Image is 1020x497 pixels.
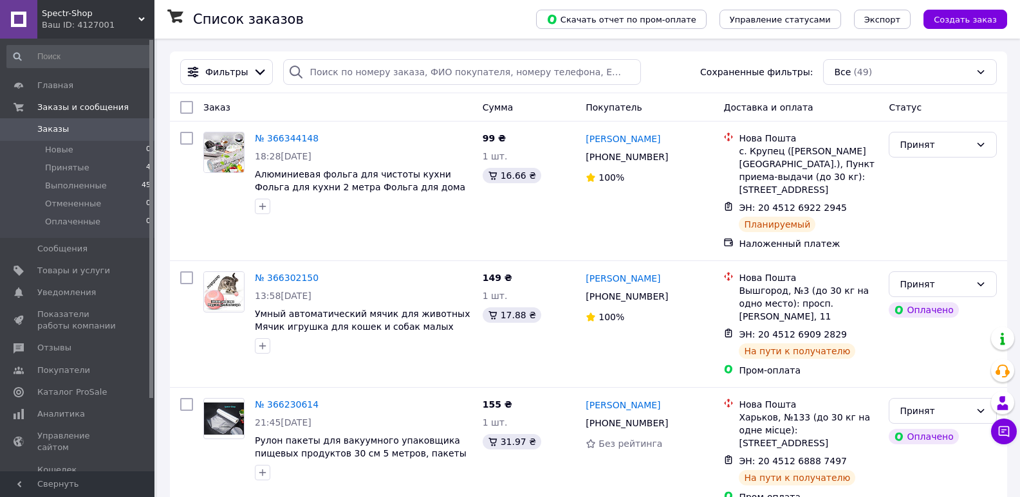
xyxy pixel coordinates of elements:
[37,464,119,487] span: Кошелек компании
[255,291,311,301] span: 13:58[DATE]
[598,438,662,449] span: Без рейтинга
[146,198,151,210] span: 0
[536,10,707,29] button: Скачать отчет по пром-оплате
[483,307,541,323] div: 17.88 ₴
[483,151,508,161] span: 1 шт.
[42,8,138,19] span: Spectr-Shop
[586,272,660,285] a: [PERSON_NAME]
[889,102,922,113] span: Статус
[900,277,970,291] div: Принят
[739,145,878,196] div: с. Крупец ([PERSON_NAME][GEOGRAPHIC_DATA].), Пункт приема-выдачи (до 30 кг): [STREET_ADDRESS]
[739,456,847,466] span: ЭН: 20 4512 6888 7497
[255,435,467,471] a: Рулон пакеты для вакуумного упаковщика пищевых продуктов 30 см 5 метров, пакеты вакумные SPECTR
[204,132,244,172] img: Фото товару
[483,417,508,428] span: 1 шт.
[730,15,831,24] span: Управление статусами
[483,273,512,283] span: 149 ₴
[483,102,514,113] span: Сумма
[146,144,151,156] span: 0
[37,287,96,298] span: Уведомления
[45,198,101,210] span: Отмененные
[193,12,304,27] h1: Список заказов
[586,102,642,113] span: Покупатель
[739,203,847,213] span: ЭН: 20 4512 6922 2945
[37,430,119,453] span: Управление сайтом
[739,470,855,485] div: На пути к получателю
[45,144,73,156] span: Новые
[37,386,107,398] span: Каталог ProSale
[37,309,119,332] span: Показатели работы компании
[739,343,855,359] div: На пути к получателю
[255,309,470,345] a: Умный автоматический мячик для животных Мячик игрушка для кошек и собак малых пород SPECTR
[598,172,624,183] span: 100%
[739,329,847,339] span: ЭН: 20 4512 6909 2829
[483,399,512,410] span: 155 ₴
[583,148,671,166] div: [PHONE_NUMBER]
[583,287,671,305] div: [PHONE_NUMBER]
[255,169,465,205] a: Алюминиевая фольга для чистоты кухни Фольга для кухни 2 метра Фольга для дома и кухни Защитная фо...
[483,133,506,143] span: 99 ₴
[719,10,841,29] button: Управление статусами
[889,429,958,444] div: Оплачено
[834,66,851,78] span: Все
[42,19,154,31] div: Ваш ID: 4127001
[146,216,151,228] span: 0
[723,102,813,113] span: Доставка и оплата
[739,411,878,449] div: Харьков, №133 (до 30 кг на одне місце): [STREET_ADDRESS]
[37,123,69,135] span: Заказы
[900,138,970,152] div: Принят
[255,399,319,410] a: № 366230614
[864,15,900,24] span: Экспорт
[203,398,245,439] a: Фото товару
[546,14,696,25] span: Скачать отчет по пром-оплате
[255,133,319,143] a: № 366344148
[45,180,107,192] span: Выполненные
[911,14,1007,24] a: Создать заказ
[483,434,541,449] div: 31.97 ₴
[37,102,129,113] span: Заказы и сообщения
[203,271,245,312] a: Фото товару
[854,10,911,29] button: Экспорт
[146,162,151,174] span: 4
[204,402,244,435] img: Фото товару
[255,417,311,428] span: 21:45[DATE]
[37,80,73,91] span: Главная
[37,342,71,354] span: Отзывы
[37,265,110,276] span: Товары и услуги
[991,419,1017,444] button: Чат с покупателем
[900,404,970,418] div: Принят
[739,237,878,250] div: Наложенный платеж
[45,162,89,174] span: Принятые
[283,59,640,85] input: Поиск по номеру заказа, ФИО покупателя, номеру телефона, Email, номеру накладной
[45,216,100,228] span: Оплаченные
[204,273,244,312] img: Фото товару
[889,302,958,318] div: Оплачено
[37,365,90,376] span: Покупатели
[583,414,671,432] div: [PHONE_NUMBER]
[700,66,813,78] span: Сохраненные фильтры:
[739,398,878,411] div: Нова Пошта
[255,151,311,161] span: 18:28[DATE]
[255,273,319,283] a: № 366302150
[37,243,88,255] span: Сообщения
[205,66,248,78] span: Фильтры
[934,15,997,24] span: Создать заказ
[586,132,660,145] a: [PERSON_NAME]
[483,168,541,183] div: 16.66 ₴
[37,408,85,420] span: Аналитика
[203,102,230,113] span: Заказ
[739,271,878,284] div: Нова Пошта
[6,45,152,68] input: Поиск
[739,284,878,323] div: Вышгород, №3 (до 30 кг на одно место): просп. [PERSON_NAME], 11
[923,10,1007,29] button: Создать заказ
[739,364,878,377] div: Пром-оплата
[739,132,878,145] div: Нова Пошта
[203,132,245,173] a: Фото товару
[853,67,872,77] span: (49)
[598,312,624,322] span: 100%
[739,217,815,232] div: Планируемый
[142,180,151,192] span: 45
